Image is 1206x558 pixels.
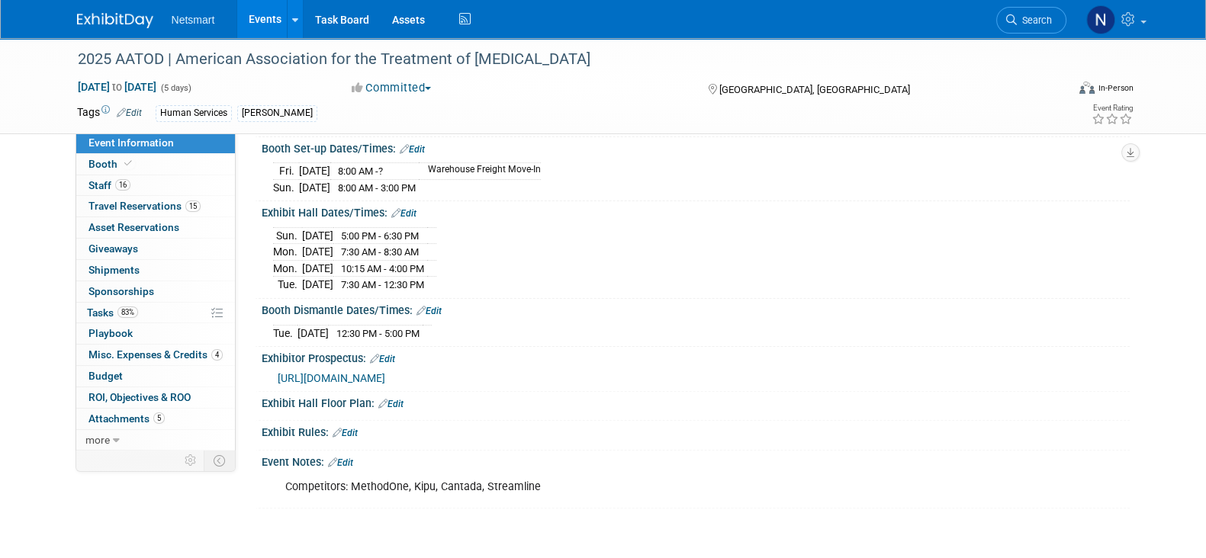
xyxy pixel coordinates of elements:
td: [DATE] [302,244,333,261]
span: 12:30 PM - 5:00 PM [336,328,420,339]
div: Booth Set-up Dates/Times: [262,137,1130,157]
td: Mon. [273,260,302,277]
td: Tags [77,104,142,122]
img: Nina Finn [1086,5,1115,34]
td: Fri. [273,163,299,180]
div: Exhibit Hall Dates/Times: [262,201,1130,221]
a: Edit [333,428,358,438]
span: [GEOGRAPHIC_DATA], [GEOGRAPHIC_DATA] [719,84,910,95]
a: Tasks83% [76,303,235,323]
div: Event Rating [1091,104,1132,112]
a: Edit [370,354,395,364]
span: Asset Reservations [88,221,179,233]
span: [DATE] [DATE] [77,80,157,94]
span: Netsmart [172,14,215,26]
div: In-Person [1097,82,1133,94]
i: Booth reservation complete [124,159,132,168]
span: Sponsorships [88,285,154,297]
td: [DATE] [302,260,333,277]
div: Event Notes: [262,451,1130,470]
span: ROI, Objectives & ROO [88,391,191,403]
div: Exhibitor Prospectus: [262,347,1130,367]
span: 10:15 AM - 4:00 PM [341,263,424,274]
span: 8:00 AM - [338,165,383,177]
a: Asset Reservations [76,217,235,238]
span: Budget [88,370,123,382]
a: Misc. Expenses & Credits4 [76,345,235,365]
a: Booth [76,154,235,175]
span: Travel Reservations [88,200,201,212]
div: Competitors: MethodOne, Kipu, Cantada, Streamline [275,472,962,502]
span: Tasks [87,306,138,319]
div: Exhibit Hall Floor Plan: [262,392,1130,412]
td: Toggle Event Tabs [204,451,235,470]
span: Shipments [88,264,140,276]
span: Booth [88,158,135,170]
a: Search [996,7,1066,34]
a: Staff16 [76,175,235,196]
span: 5:00 PM - 6:30 PM [341,230,419,242]
span: 16 [115,179,130,191]
img: Format-Inperson.png [1079,82,1095,94]
span: Event Information [88,136,174,149]
td: [DATE] [302,227,333,244]
span: Misc. Expenses & Credits [88,348,223,361]
div: 2025 AATOD | American Association for the Treatment of [MEDICAL_DATA] [72,46,1044,73]
span: Giveaways [88,242,138,255]
td: [DATE] [302,277,333,293]
a: Shipments [76,260,235,281]
span: 7:30 AM - 12:30 PM [341,279,424,290]
span: 4 [211,349,223,361]
td: Sun. [273,227,302,244]
td: Mon. [273,244,302,261]
a: Edit [391,208,416,219]
a: Edit [328,457,353,468]
span: 5 [153,412,165,424]
td: [DATE] [299,179,330,195]
a: more [76,430,235,451]
div: Human Services [156,105,232,121]
span: ? [378,165,383,177]
span: 15 [185,200,201,212]
td: Warehouse Freight Move-In [419,163,541,180]
a: Budget [76,366,235,386]
a: Attachments5 [76,409,235,429]
span: 7:30 AM - 8:30 AM [341,246,419,258]
div: Booth Dismantle Dates/Times: [262,299,1130,319]
span: to [110,81,124,93]
td: Tue. [273,325,297,341]
a: Edit [416,306,442,316]
a: Travel Reservations15 [76,196,235,216]
td: Tue. [273,277,302,293]
span: Attachments [88,412,165,425]
td: Sun. [273,179,299,195]
td: Personalize Event Tab Strip [178,451,204,470]
button: Committed [346,80,437,96]
a: Sponsorships [76,281,235,302]
span: more [85,434,110,446]
a: Giveaways [76,239,235,259]
span: (5 days) [159,83,191,93]
td: [DATE] [297,325,329,341]
span: Search [1017,14,1052,26]
a: [URL][DOMAIN_NAME] [278,372,385,384]
a: Edit [117,107,142,118]
a: Edit [400,144,425,155]
span: 83% [117,306,138,318]
span: Staff [88,179,130,191]
span: Playbook [88,327,133,339]
a: Edit [378,399,404,409]
a: ROI, Objectives & ROO [76,387,235,408]
div: Event Format [976,79,1134,102]
td: [DATE] [299,163,330,180]
a: Event Information [76,133,235,153]
span: 8:00 AM - 3:00 PM [338,182,416,194]
div: Exhibit Rules: [262,421,1130,441]
a: Playbook [76,323,235,344]
div: [PERSON_NAME] [237,105,317,121]
img: ExhibitDay [77,13,153,28]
